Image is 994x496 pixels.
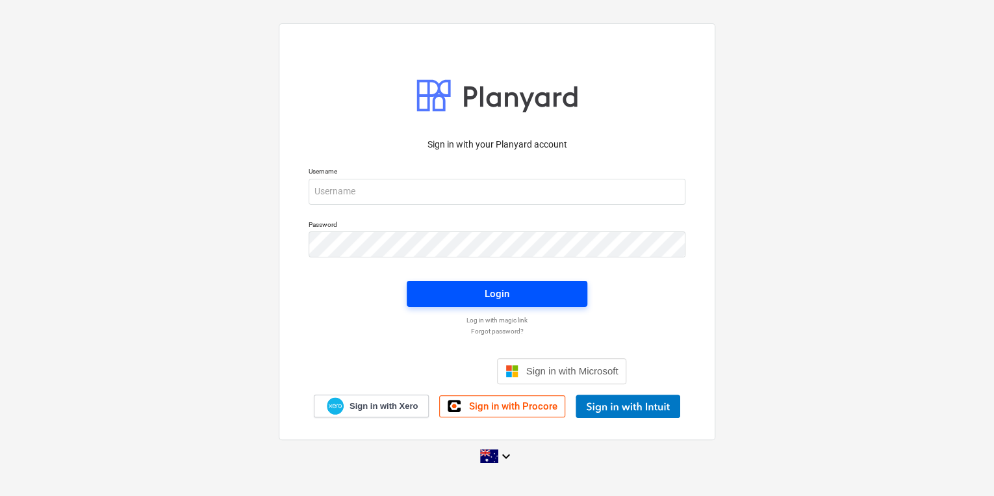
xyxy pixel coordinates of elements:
input: Username [309,179,685,205]
i: keyboard_arrow_down [498,449,514,464]
p: Username [309,167,685,178]
p: Password [309,220,685,231]
img: Xero logo [327,397,344,415]
iframe: Sign in with Google Button [361,357,493,385]
div: Login [485,285,509,302]
img: Microsoft logo [505,365,518,378]
span: Sign in with Xero [350,400,418,412]
a: Sign in with Xero [314,395,429,417]
span: Sign in with Microsoft [526,365,618,376]
a: Log in with magic link [302,316,692,324]
iframe: Chat Widget [929,434,994,496]
button: Login [407,281,587,307]
a: Sign in with Procore [439,395,565,417]
p: Sign in with your Planyard account [309,138,685,151]
a: Forgot password? [302,327,692,335]
span: Sign in with Procore [468,400,557,412]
